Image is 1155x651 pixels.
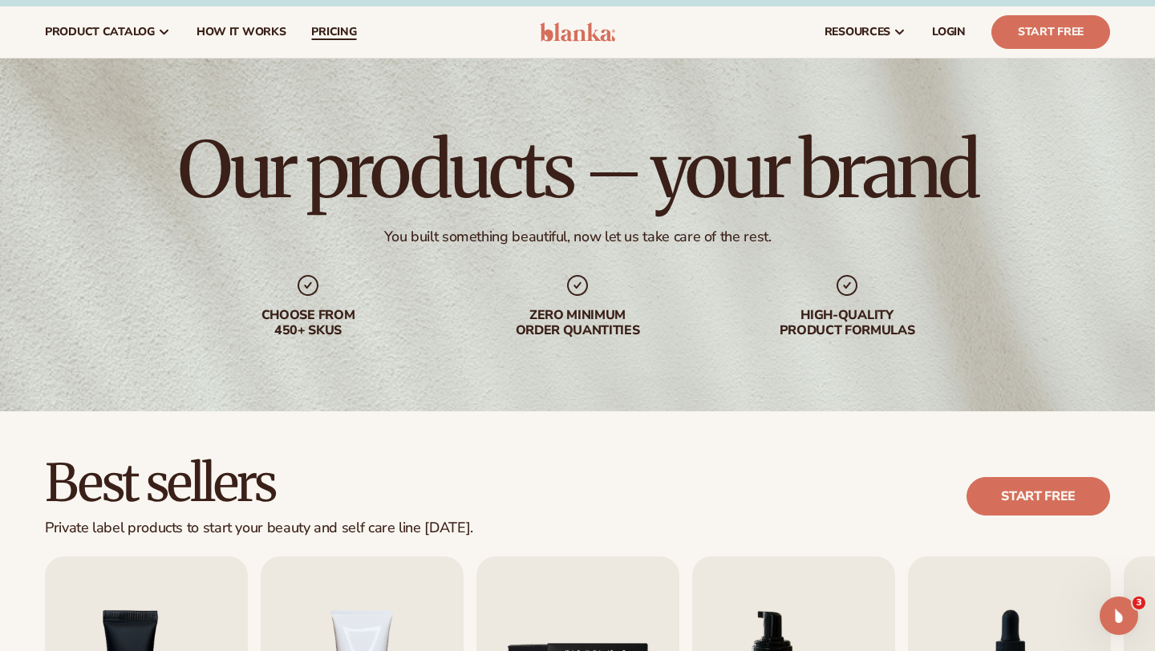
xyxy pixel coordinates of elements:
[45,456,473,510] h2: Best sellers
[45,26,155,38] span: product catalog
[1100,596,1138,635] iframe: Intercom live chat
[45,520,473,537] div: Private label products to start your beauty and self care line [DATE].
[991,15,1110,49] a: Start Free
[205,308,411,338] div: Choose from 450+ Skus
[32,6,184,58] a: product catalog
[919,6,979,58] a: LOGIN
[475,308,680,338] div: Zero minimum order quantities
[825,26,890,38] span: resources
[311,26,356,38] span: pricing
[184,6,299,58] a: How It Works
[812,6,919,58] a: resources
[932,26,966,38] span: LOGIN
[384,228,772,246] div: You built something beautiful, now let us take care of the rest.
[298,6,369,58] a: pricing
[744,308,950,338] div: High-quality product formulas
[540,22,616,42] img: logo
[178,131,977,208] h1: Our products – your brand
[1133,596,1145,609] span: 3
[967,477,1110,516] a: Start free
[197,26,286,38] span: How It Works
